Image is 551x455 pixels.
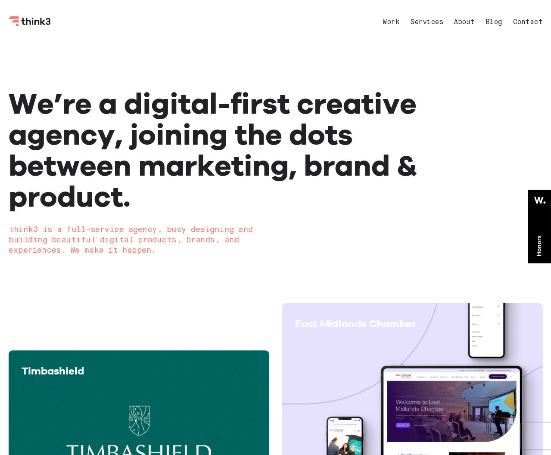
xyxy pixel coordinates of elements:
[513,19,543,26] a: Contact
[22,365,84,377] span: Timbashield
[9,235,436,245] div: building beautiful digital products, brands, and
[486,19,502,26] a: Blog
[9,88,436,119] div: We’re a digital-first creative
[9,225,436,235] div: think3 is a full-service agency, busy designing and
[295,317,416,330] span: East Midlands Chamber
[410,19,443,26] a: Services
[9,20,52,28] a: Think3 Logo
[9,119,436,150] div: agency, joining the dots
[9,181,436,212] div: product.
[454,19,475,26] a: About
[383,19,399,26] a: Work
[9,245,436,256] div: experiences. We make it happen.
[9,150,436,181] div: between marketing, brand &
